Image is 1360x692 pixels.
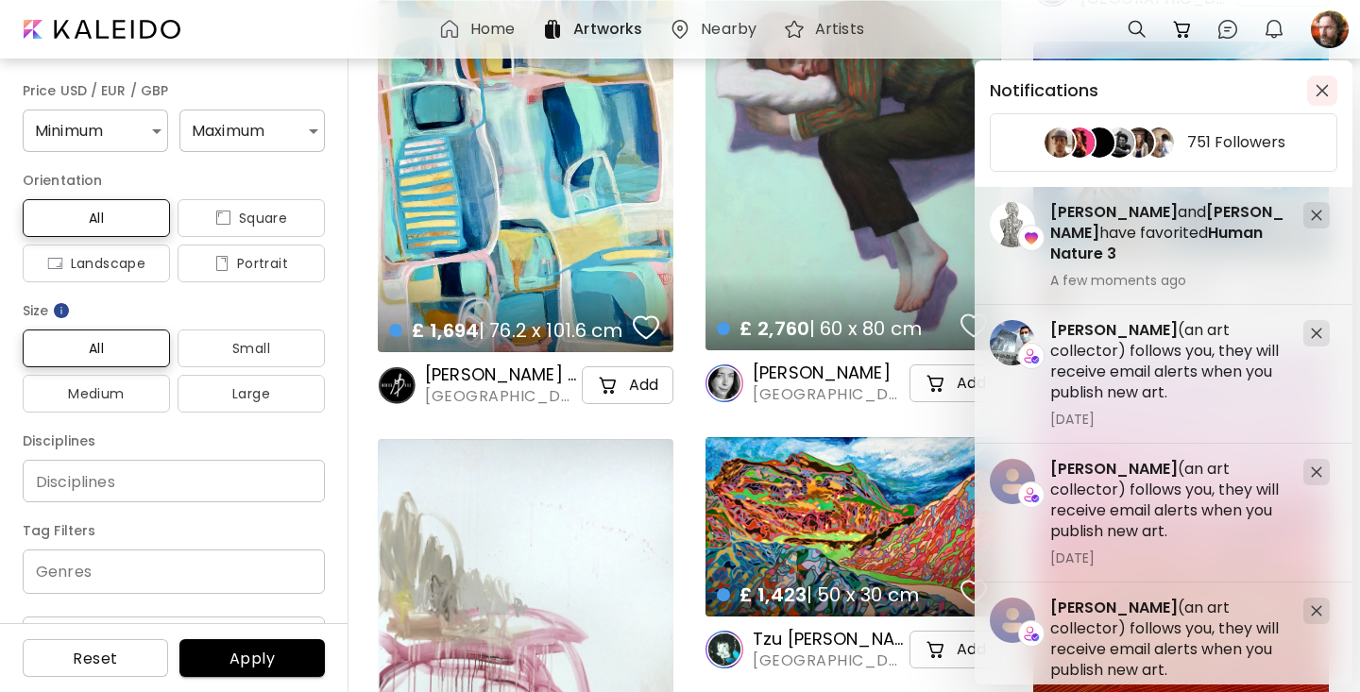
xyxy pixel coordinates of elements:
[1050,458,1178,480] span: [PERSON_NAME]
[1050,459,1288,542] h5: (an art collector) follows you, they will receive email alerts when you publish new art.
[1050,202,1288,264] h5: and have favorited
[1316,84,1329,97] img: closeButton
[1050,598,1288,681] h5: (an art collector) follows you, they will receive email alerts when you publish new art.
[1050,319,1178,341] span: [PERSON_NAME]
[1050,201,1284,244] span: [PERSON_NAME]
[1187,133,1285,152] h5: 751 Followers
[1050,320,1288,403] h5: (an art collector) follows you, they will receive email alerts when you publish new art.
[1050,597,1178,618] span: [PERSON_NAME]
[1307,76,1337,106] button: closeButton
[1050,549,1288,566] span: [DATE]
[1050,411,1288,428] span: [DATE]
[1050,272,1288,289] span: A few moments ago
[1050,222,1263,264] span: Human Nature 3
[990,81,1098,100] h5: Notifications
[1050,201,1178,223] span: [PERSON_NAME]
